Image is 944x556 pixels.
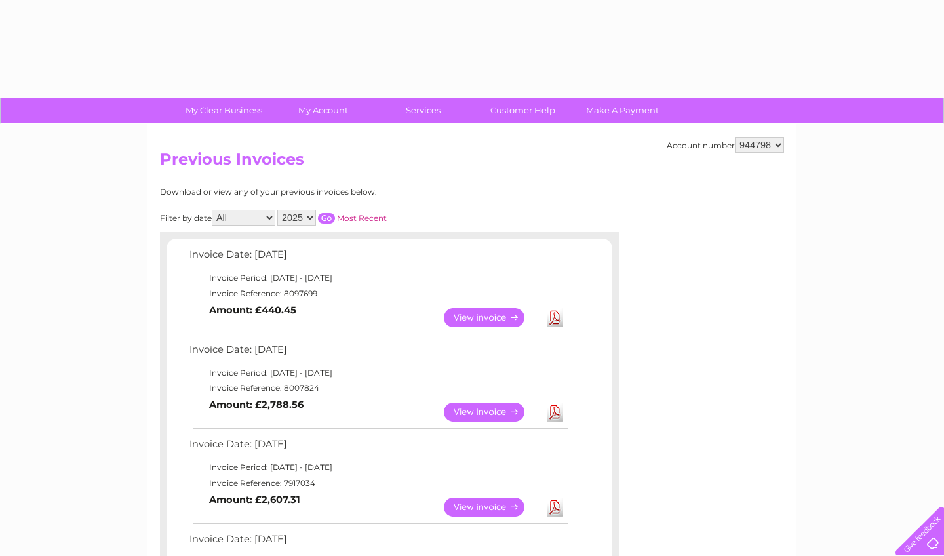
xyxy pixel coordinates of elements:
[186,270,570,286] td: Invoice Period: [DATE] - [DATE]
[186,460,570,475] td: Invoice Period: [DATE] - [DATE]
[186,246,570,270] td: Invoice Date: [DATE]
[269,98,378,123] a: My Account
[160,150,784,175] h2: Previous Invoices
[160,188,504,197] div: Download or view any of your previous invoices below.
[186,435,570,460] td: Invoice Date: [DATE]
[337,213,387,223] a: Most Recent
[444,498,540,517] a: View
[186,380,570,396] td: Invoice Reference: 8007824
[186,365,570,381] td: Invoice Period: [DATE] - [DATE]
[186,286,570,302] td: Invoice Reference: 8097699
[209,304,296,316] b: Amount: £440.45
[186,530,570,555] td: Invoice Date: [DATE]
[547,498,563,517] a: Download
[209,399,304,410] b: Amount: £2,788.56
[209,494,300,506] b: Amount: £2,607.31
[469,98,577,123] a: Customer Help
[160,210,504,226] div: Filter by date
[547,308,563,327] a: Download
[444,308,540,327] a: View
[568,98,677,123] a: Make A Payment
[667,137,784,153] div: Account number
[444,403,540,422] a: View
[170,98,278,123] a: My Clear Business
[547,403,563,422] a: Download
[369,98,477,123] a: Services
[186,475,570,491] td: Invoice Reference: 7917034
[186,341,570,365] td: Invoice Date: [DATE]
